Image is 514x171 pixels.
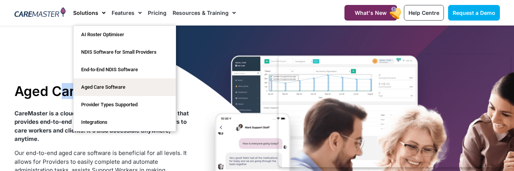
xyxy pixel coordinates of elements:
[448,5,500,21] a: Request a Demo
[453,10,495,16] span: Request a Demo
[73,26,176,131] ul: Solutions
[279,54,510,167] iframe: Popup CTA
[344,5,397,21] a: What's New
[355,10,387,16] span: What's New
[404,5,444,21] a: Help Centre
[74,78,176,96] a: Aged Care Software
[14,83,189,99] h1: Aged Care Software
[74,26,176,43] a: AI Roster Optimiser
[408,10,439,16] span: Help Centre
[74,96,176,113] a: Provider Types Supported
[74,113,176,131] a: Integrations
[74,43,176,61] a: NDIS Software for Small Providers
[14,7,66,19] img: CareMaster Logo
[14,110,189,143] strong: CareMaster is a cloud-based aged care software platform that provides end-to-end solutions to all...
[74,61,176,78] a: End-to-End NDIS Software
